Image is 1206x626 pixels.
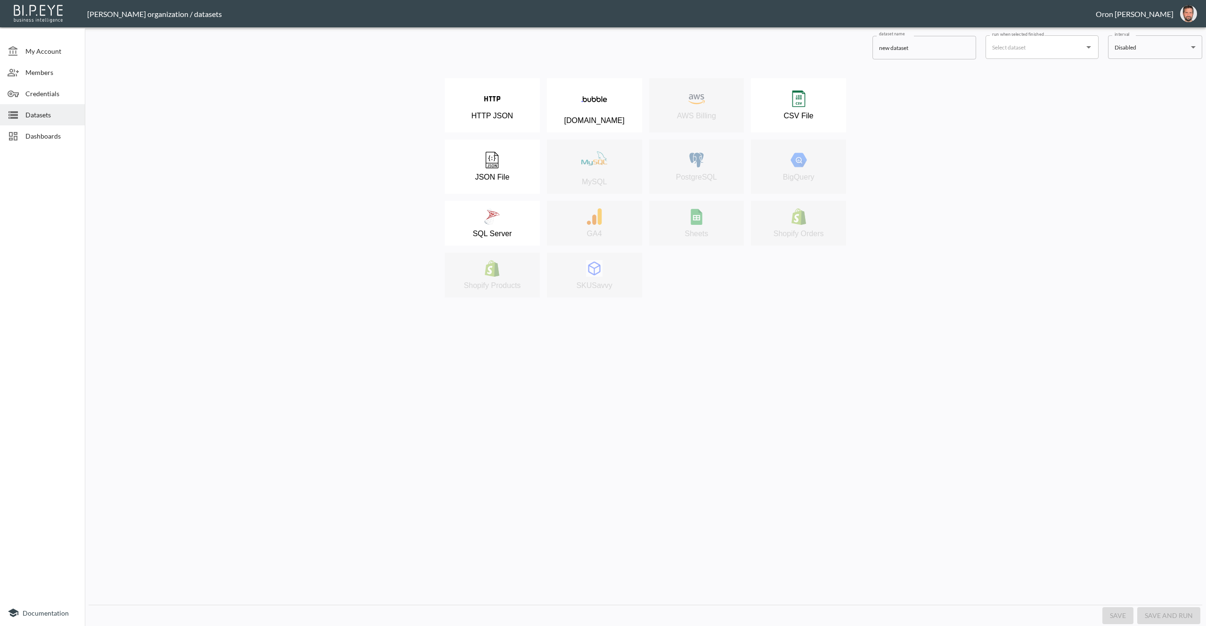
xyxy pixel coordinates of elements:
[751,78,846,132] button: csv iconCSV File
[688,152,705,168] img: postgres icon
[790,208,807,225] img: shopify orders
[12,2,66,24] img: bipeye-logo
[484,91,500,107] img: http icon
[879,31,904,37] label: dataset name
[1115,42,1187,53] div: Disabled
[774,230,824,238] p: Shopify Orders
[586,260,603,277] img: SKUSavvy
[677,112,716,120] p: AWS Billing
[473,230,512,238] p: SQL Server
[25,67,77,77] span: Members
[676,173,717,181] p: PostgreSQL
[990,40,1080,55] input: Select dataset
[790,152,807,168] img: big query icon
[484,152,500,168] img: json icon
[688,208,705,225] img: google sheets
[581,147,607,173] img: mysql icon
[25,46,77,56] span: My Account
[684,230,708,238] p: Sheets
[484,208,500,225] img: mssql icon
[23,609,69,617] span: Documentation
[649,140,744,194] button: postgres iconPostgreSQL
[586,208,603,225] img: google analytics
[25,110,77,120] span: Datasets
[649,201,744,246] button: google sheetsSheets
[649,78,744,132] button: awsBilling iconAWS Billing
[87,9,1096,18] div: [PERSON_NAME] organization / datasets
[547,201,642,246] button: google analyticsGA4
[475,173,509,181] p: JSON File
[784,112,814,120] p: CSV File
[1096,9,1173,18] div: Oron [PERSON_NAME]
[445,78,540,132] button: http iconHTTP JSON
[547,140,642,194] button: mysql iconMySQL
[582,178,607,186] p: MySQL
[25,89,77,99] span: Credentials
[564,116,625,125] p: [DOMAIN_NAME]
[992,31,1044,37] label: run when selected finished
[25,131,77,141] span: Dashboards
[1173,2,1204,25] button: oron@bipeye.com
[547,253,642,297] button: SKUSavvySKUSavvy
[547,78,642,132] button: bubble.io icon[DOMAIN_NAME]
[751,201,846,246] button: shopify ordersShopify Orders
[445,140,540,194] button: json iconJSON File
[783,173,815,181] p: BigQuery
[8,607,77,618] a: Documentation
[464,281,521,290] p: Shopify Products
[1115,31,1130,37] label: interval
[790,91,807,107] img: csv icon
[1082,41,1095,54] button: Open
[751,140,846,194] button: big query iconBigQuery
[688,91,705,107] img: awsBilling icon
[1180,5,1197,22] img: f7df4f0b1e237398fe25aedd0497c453
[587,230,602,238] p: GA4
[445,201,540,246] button: mssql iconSQL Server
[445,253,540,297] button: shopify productsShopify Products
[484,260,500,277] img: shopify products
[576,281,612,290] p: SKUSavvy
[472,112,513,120] p: HTTP JSON
[581,86,607,112] img: bubble.io icon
